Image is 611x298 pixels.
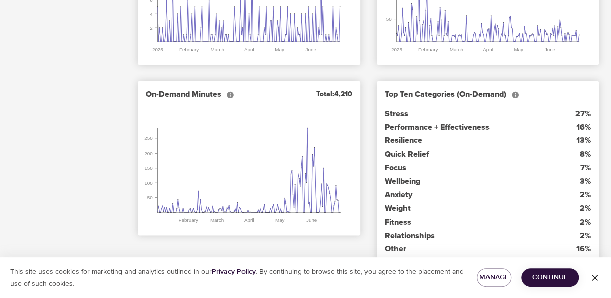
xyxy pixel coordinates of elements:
[244,217,254,223] tspan: April
[521,268,579,287] button: Continue
[385,203,411,214] div: Weight
[580,148,591,160] div: 8%
[212,267,256,276] a: Privacy Policy
[580,230,591,241] div: 2%
[144,165,153,171] tspan: 150
[580,216,591,228] div: 2%
[385,243,406,254] div: Other
[477,268,511,287] button: Manage
[316,89,352,99] div: Total: 4,210
[150,25,152,30] tspan: 2
[391,47,402,52] tspan: 2025
[385,122,490,133] div: Performance + Effectiveness
[385,89,591,100] div: Top Ten Categories (On-Demand)
[483,47,493,52] tspan: April
[144,135,153,141] tspan: 250
[485,271,503,284] span: Manage
[514,47,523,52] tspan: May
[306,217,317,223] tspan: June
[275,217,285,223] tspan: May
[211,47,224,52] tspan: March
[418,47,437,52] tspan: February
[210,217,224,223] tspan: March
[580,176,591,187] div: 3%
[385,189,412,201] div: Anxiety
[511,91,519,99] svg: Percentage share of total based on what participants are watching.
[179,47,199,52] tspan: February
[385,148,429,160] div: Quick Relief
[275,47,285,52] tspan: May
[150,11,153,16] tspan: 4
[449,47,463,52] tspan: March
[386,16,391,22] tspan: 50
[147,195,153,200] tspan: 50
[580,189,591,201] div: 2%
[306,47,317,52] tspan: June
[576,135,591,146] div: 13%
[385,216,411,228] div: Fitness
[580,162,591,174] div: 7%
[179,217,198,223] tspan: February
[385,176,420,187] div: Wellbeing
[385,230,435,241] div: Relationships
[529,271,571,284] span: Continue
[576,122,591,133] div: 16%
[152,47,163,52] tspan: 2025
[144,150,153,156] tspan: 200
[385,108,408,120] div: Stress
[544,47,555,52] tspan: June
[226,91,234,99] svg: The total minutes of listened to/watched on-demand programs.
[385,162,406,174] div: Focus
[575,108,591,120] div: 27%
[385,135,422,146] div: Resilience
[576,243,591,254] div: 16%
[244,47,254,52] tspan: April
[580,203,591,214] div: 2%
[146,89,234,100] div: On-Demand Minutes
[144,180,153,185] tspan: 100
